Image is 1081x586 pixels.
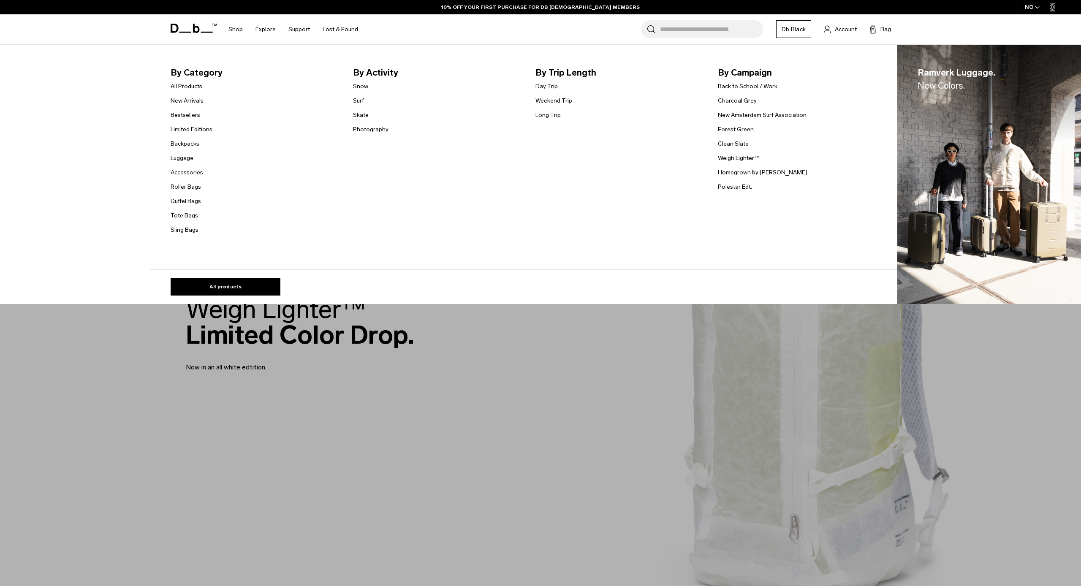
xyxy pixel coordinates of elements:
[171,168,203,177] a: Accessories
[353,111,369,119] a: Skate
[171,82,202,91] a: All Products
[353,66,522,79] span: By Activity
[171,182,201,191] a: Roller Bags
[171,278,280,296] a: All products
[255,14,276,44] a: Explore
[171,225,198,234] a: Sling Bags
[880,25,891,34] span: Bag
[441,3,640,11] a: 10% OFF YOUR FIRST PURCHASE FOR DB [DEMOGRAPHIC_DATA] MEMBERS
[918,80,965,91] span: New Colors.
[776,20,811,38] a: Db Black
[824,24,857,34] a: Account
[353,96,364,105] a: Surf
[353,125,388,134] a: Photography
[171,66,340,79] span: By Category
[288,14,310,44] a: Support
[718,96,757,105] a: Charcoal Grey
[535,111,561,119] a: Long Trip
[718,168,807,177] a: Homegrown by [PERSON_NAME]
[171,139,199,148] a: Backpacks
[718,125,754,134] a: Forest Green
[918,66,995,92] span: Ramverk Luggage.
[718,182,752,191] a: Polestar Edt.
[171,211,198,220] a: Tote Bags
[718,139,749,148] a: Clean Slate
[718,154,760,163] a: Weigh Lighter™
[171,197,201,206] a: Duffel Bags
[353,82,368,91] a: Snow
[718,82,777,91] a: Back to School / Work
[535,82,558,91] a: Day Trip
[171,125,212,134] a: Limited Editions
[323,14,358,44] a: Lost & Found
[897,45,1081,304] a: Ramverk Luggage.New Colors. Db
[897,45,1081,304] img: Db
[228,14,243,44] a: Shop
[869,24,891,34] button: Bag
[222,14,364,44] nav: Main Navigation
[718,111,807,119] a: New Amsterdam Surf Association
[535,96,572,105] a: Weekend Trip
[171,154,193,163] a: Luggage
[835,25,857,34] span: Account
[171,111,200,119] a: Bestsellers
[535,66,704,79] span: By Trip Length
[718,66,887,79] span: By Campaign
[171,96,204,105] a: New Arrivals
